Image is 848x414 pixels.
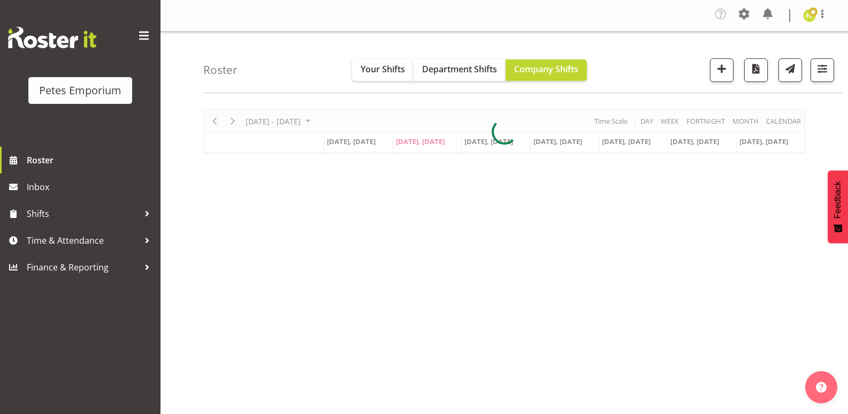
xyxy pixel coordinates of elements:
img: emma-croft7499.jpg [803,9,816,22]
span: Feedback [833,181,843,219]
button: Download a PDF of the roster according to the set date range. [744,58,768,82]
button: Feedback - Show survey [828,170,848,243]
button: Add a new shift [710,58,734,82]
span: Roster [27,152,155,168]
span: Inbox [27,179,155,195]
span: Shifts [27,206,139,222]
span: Department Shifts [422,63,497,75]
img: Rosterit website logo [8,27,96,48]
button: Your Shifts [352,59,414,81]
span: Company Shifts [514,63,578,75]
button: Company Shifts [506,59,587,81]
button: Department Shifts [414,59,506,81]
button: Send a list of all shifts for the selected filtered period to all rostered employees. [778,58,802,82]
h4: Roster [203,64,238,76]
span: Finance & Reporting [27,259,139,275]
img: help-xxl-2.png [816,382,827,393]
span: Your Shifts [361,63,405,75]
div: Petes Emporium [39,82,121,99]
span: Time & Attendance [27,232,139,249]
button: Filter Shifts [811,58,834,82]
